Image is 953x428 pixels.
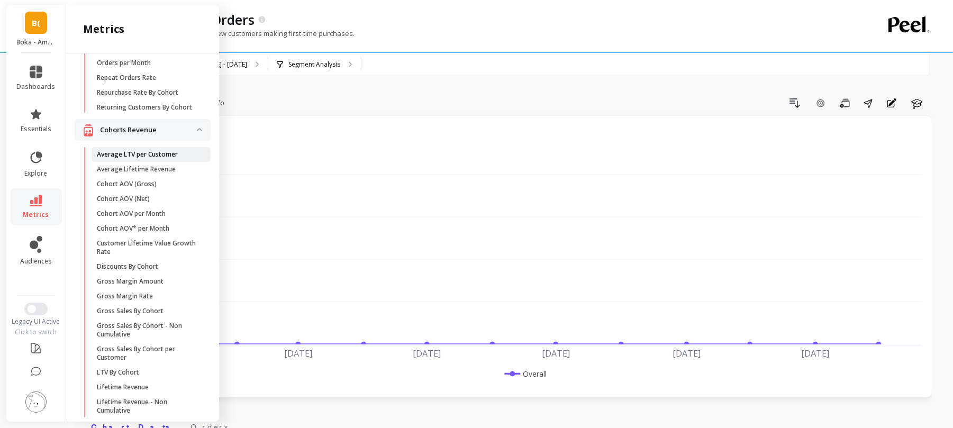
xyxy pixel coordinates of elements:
p: The number of orders placed by new customers making first-time purchases. [89,29,355,38]
p: Gross Margin Rate [97,292,153,300]
p: Customer Lifetime Value Growth Rate [97,239,198,256]
img: down caret icon [197,128,202,131]
span: audiences [20,257,52,266]
p: Discounts By Cohort [97,262,158,271]
img: navigation item icon [83,123,94,136]
p: Lifetime Revenue - Non Cumulative [97,398,198,415]
p: Gross Sales By Cohort [97,307,164,315]
button: Switch to New UI [24,303,48,315]
p: Orders per Month [97,59,151,67]
span: dashboards [17,83,56,91]
p: Cohort AOV* per Month [97,224,169,233]
span: B( [32,17,40,29]
p: Average Lifetime Revenue [97,165,176,174]
p: Repurchase Rate By Cohort [97,88,178,97]
p: Gross Margin Amount [97,277,164,286]
p: Average LTV per Customer [97,150,178,159]
p: Cohort AOV per Month [97,210,166,218]
p: Repeat Orders Rate [97,74,156,82]
span: metrics [23,211,49,219]
p: Cohorts Revenue [100,125,197,135]
h2: metrics [83,22,124,37]
p: Cohort AOV (Net) [97,195,150,203]
p: Segment Analysis [288,60,340,69]
p: Lifetime Revenue [97,383,149,391]
span: essentials [21,125,51,133]
p: Boka - Amazon (Essor) [17,38,56,47]
div: Click to switch [6,328,66,336]
p: Gross Sales By Cohort - Non Cumulative [97,322,198,339]
span: explore [25,169,48,178]
p: Returning Customers By Cohort [97,103,192,112]
div: Legacy UI Active [6,317,66,326]
img: profile picture [25,391,47,413]
p: Cohort AOV (Gross) [97,180,157,188]
p: Gross Sales By Cohort per Customer [97,345,198,362]
p: LTV By Cohort [97,368,139,377]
